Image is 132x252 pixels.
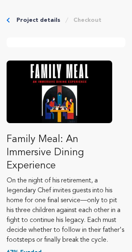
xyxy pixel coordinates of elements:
[7,133,125,173] p: Family Meal: An Immersive Dining Experience
[7,176,125,245] p: On the night of his retirement, a legendary Chef invites guests into his home for one final servi...
[7,16,125,24] div: Breadcrumb
[73,16,101,24] a: Checkout
[16,16,60,24] a: Project details
[7,61,112,123] img: Family Meal: An Immersive Dining Experience image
